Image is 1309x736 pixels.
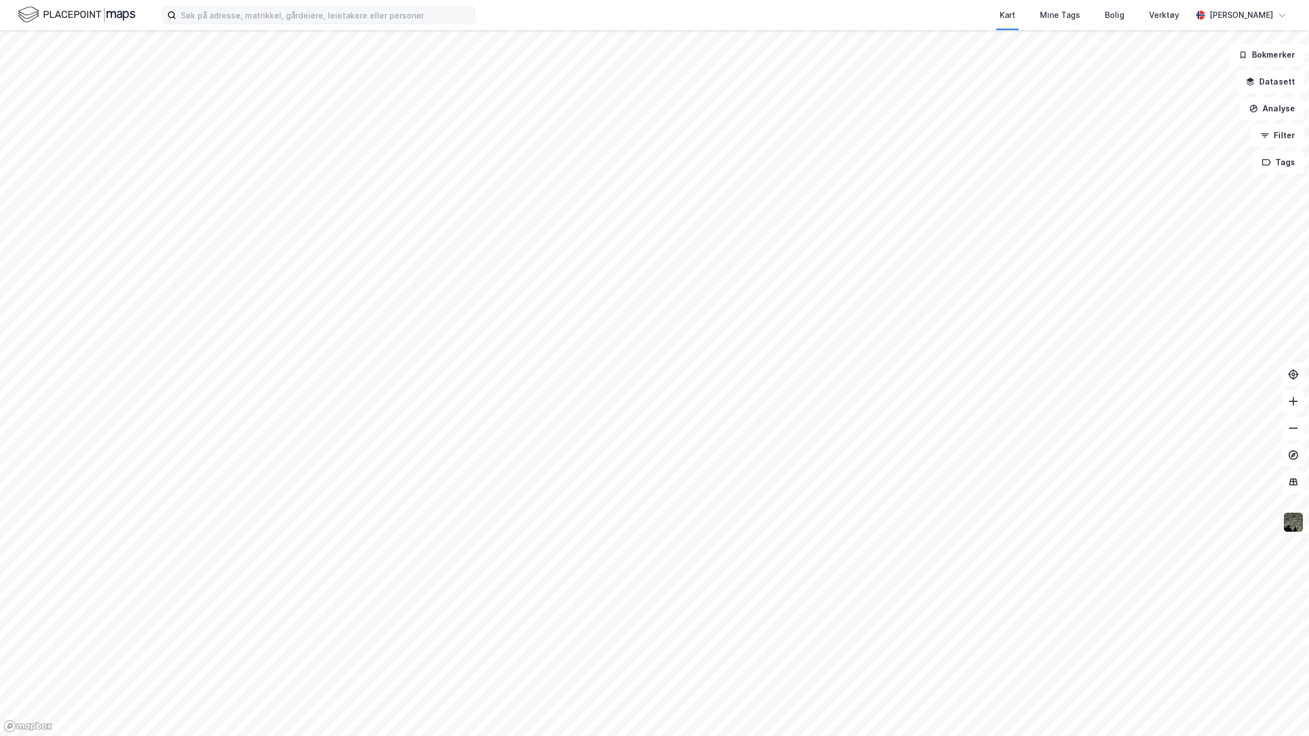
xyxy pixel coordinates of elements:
[1209,8,1273,22] div: [PERSON_NAME]
[18,5,135,25] img: logo.f888ab2527a4732fd821a326f86c7f29.svg
[1000,8,1015,22] div: Kart
[1253,682,1309,736] div: Kontrollprogram for chat
[1253,682,1309,736] iframe: Chat Widget
[176,7,475,24] input: Søk på adresse, matrikkel, gårdeiere, leietakere eller personer
[1105,8,1124,22] div: Bolig
[1149,8,1179,22] div: Verktøy
[1040,8,1080,22] div: Mine Tags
